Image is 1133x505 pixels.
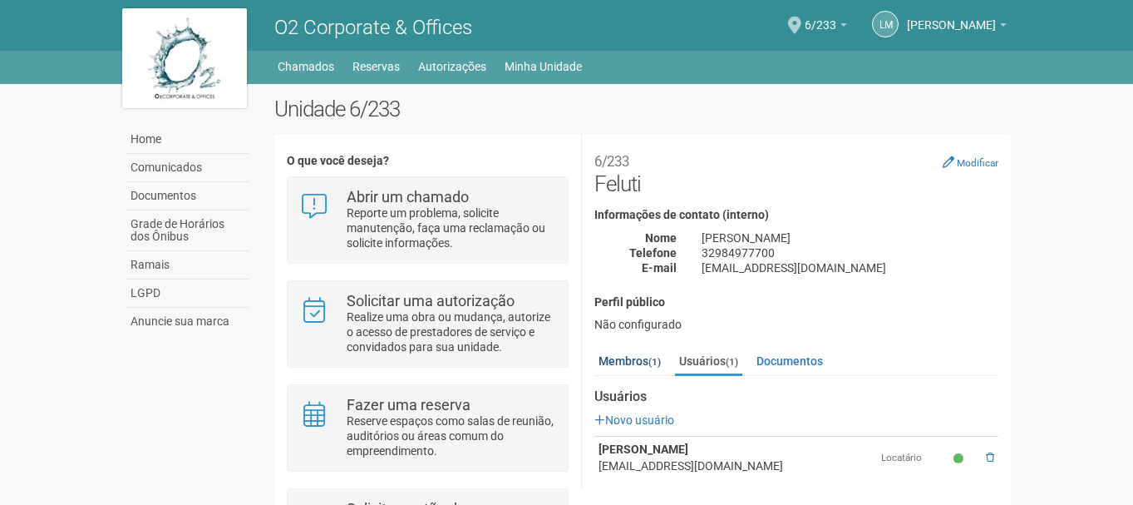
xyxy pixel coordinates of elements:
strong: Solicitar uma autorização [347,292,515,309]
small: Ativo [953,452,968,466]
a: Membros(1) [594,349,665,374]
h4: Perfil público [594,296,998,309]
a: Grade de Horários dos Ônibus [126,210,249,251]
h4: O que você deseja? [287,155,569,167]
a: Usuários(1) [675,349,742,376]
h2: Unidade 6/233 [274,97,1012,121]
strong: Nome [645,231,677,245]
a: Abrir um chamado Reporte um problema, solicite manutenção, faça uma reclamação ou solicite inform... [300,190,555,250]
a: Documentos [752,349,827,374]
div: [EMAIL_ADDRESS][DOMAIN_NAME] [689,260,1011,275]
div: Não configurado [594,317,998,332]
small: (1) [648,356,661,368]
a: Documentos [126,182,249,210]
td: Locatário [877,437,948,479]
h4: Informações de contato (interno) [594,209,998,221]
h2: Feluti [594,146,998,196]
a: Anuncie sua marca [126,308,249,335]
p: Reporte um problema, solicite manutenção, faça uma reclamação ou solicite informações. [347,205,555,250]
strong: E-mail [642,261,677,275]
a: Novo usuário [594,413,674,427]
a: 6/233 [805,21,847,34]
p: Reserve espaços como salas de reunião, auditórios ou áreas comum do empreendimento. [347,413,555,458]
a: Home [126,126,249,154]
span: O2 Corporate & Offices [274,16,472,39]
a: Modificar [943,156,998,169]
div: 32984977700 [689,245,1011,260]
a: LM [872,11,899,37]
a: Comunicados [126,154,249,182]
small: 6/233 [594,153,629,170]
a: [PERSON_NAME] [907,21,1007,34]
a: LGPD [126,280,249,308]
small: Modificar [957,157,998,169]
strong: [PERSON_NAME] [599,443,688,456]
img: logo.jpg [122,8,247,108]
div: [EMAIL_ADDRESS][DOMAIN_NAME] [599,458,873,474]
a: Solicitar uma autorização Realize uma obra ou mudança, autorize o acesso de prestadores de serviç... [300,294,555,354]
a: Ramais [126,251,249,280]
a: Fazer uma reserva Reserve espaços como salas de reunião, auditórios ou áreas comum do empreendime... [300,398,555,458]
a: Autorizações [418,55,486,78]
span: 6/233 [805,2,836,32]
a: Chamados [278,55,334,78]
strong: Abrir um chamado [347,188,469,205]
a: Minha Unidade [505,55,582,78]
strong: Usuários [594,389,998,404]
p: Realize uma obra ou mudança, autorize o acesso de prestadores de serviço e convidados para sua un... [347,309,555,354]
strong: Fazer uma reserva [347,396,470,413]
strong: Telefone [629,246,677,260]
div: [PERSON_NAME] [689,230,1011,245]
span: Luciana Marilis Oliveira [907,2,996,32]
a: Reservas [352,55,400,78]
small: (1) [726,356,738,368]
